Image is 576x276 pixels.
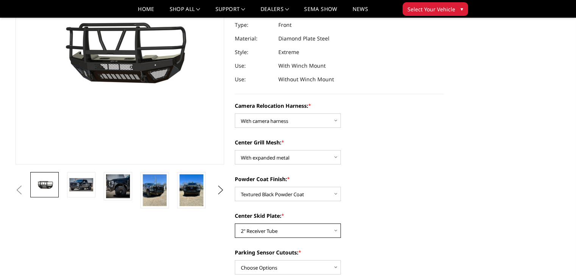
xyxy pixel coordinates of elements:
[235,175,444,183] label: Powder Coat Finish:
[33,178,56,191] img: 2023-2026 Ford F250-350 - T2 Series - Extreme Front Bumper (receiver or winch)
[278,18,292,32] dd: Front
[538,240,576,276] iframe: Chat Widget
[278,73,334,86] dd: Without Winch Mount
[235,248,444,256] label: Parking Sensor Cutouts:
[235,32,273,45] dt: Material:
[170,6,200,17] a: shop all
[304,6,337,17] a: SEMA Show
[235,18,273,32] dt: Type:
[215,6,245,17] a: Support
[106,174,130,198] img: 2023-2026 Ford F250-350 - T2 Series - Extreme Front Bumper (receiver or winch)
[278,32,329,45] dd: Diamond Plate Steel
[278,59,326,73] dd: With Winch Mount
[69,178,93,191] img: 2023-2026 Ford F250-350 - T2 Series - Extreme Front Bumper (receiver or winch)
[180,174,203,206] img: 2023-2026 Ford F250-350 - T2 Series - Extreme Front Bumper (receiver or winch)
[407,5,455,13] span: Select Your Vehicle
[143,174,167,206] img: 2023-2026 Ford F250-350 - T2 Series - Extreme Front Bumper (receiver or winch)
[460,5,463,13] span: ▾
[235,102,444,110] label: Camera Relocation Harness:
[235,45,273,59] dt: Style:
[261,6,289,17] a: Dealers
[235,212,444,220] label: Center Skid Plate:
[278,45,299,59] dd: Extreme
[215,185,226,196] button: Next
[138,6,154,17] a: Home
[235,138,444,146] label: Center Grill Mesh:
[352,6,368,17] a: News
[235,59,273,73] dt: Use:
[403,2,468,16] button: Select Your Vehicle
[14,185,25,196] button: Previous
[235,73,273,86] dt: Use:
